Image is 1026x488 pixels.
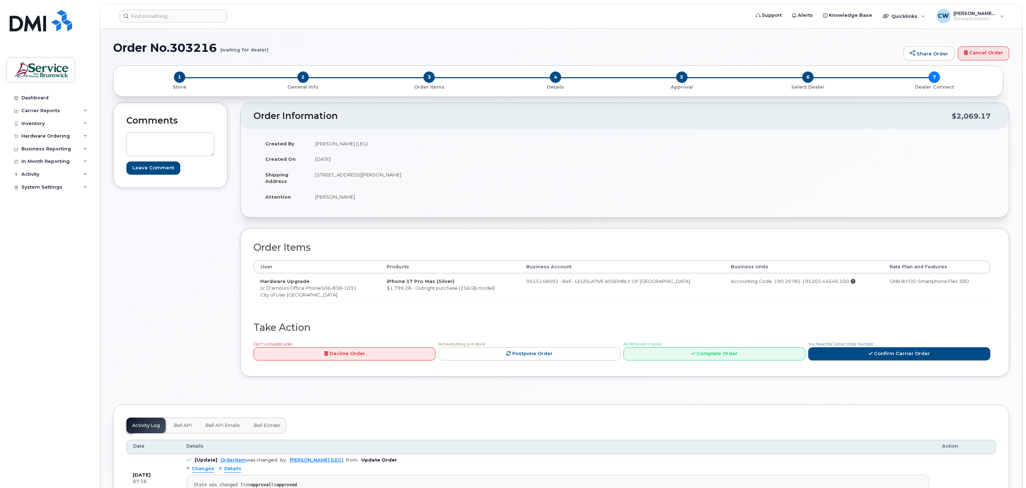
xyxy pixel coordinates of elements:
span: 506 [321,285,357,291]
p: Order Items [369,84,489,90]
a: 6 Select Dealer [745,83,871,90]
td: [STREET_ADDRESS][PERSON_NAME] [309,167,619,189]
strong: approval [251,482,271,487]
span: Details [224,465,241,472]
strong: Created By [265,141,295,146]
a: Decline Order [253,347,436,360]
th: Action [936,440,996,454]
th: Business Units [724,260,883,273]
span: Can't complete order [253,342,292,347]
a: 5 Approval [619,83,745,90]
a: [PERSON_NAME] (LEG) [290,457,343,463]
span: 1031 [342,285,357,291]
b: Update Order [361,457,397,463]
td: [PERSON_NAME] [309,189,619,205]
p: Select Dealer [748,84,869,90]
strong: Attention [265,194,291,200]
a: OrderItem [220,457,246,463]
td: Jc D'amours Office Phone City of Use: [GEOGRAPHIC_DATA] [254,273,380,302]
b: [Update] [195,457,217,463]
div: State was changed from to [194,482,922,488]
span: 2 [297,71,309,83]
div: $2,069.17 [952,109,991,123]
strong: iPhone 17 Pro Max (Silver) [387,278,454,284]
h1: Order No.303216 [113,41,900,54]
td: $1,799.28 - Outright purchase (256GB model) [380,273,520,302]
p: General Info [243,84,363,90]
span: 6 [802,71,814,83]
td: 0555148092 - Bell - LEGISLATIVE ASSEMBLY OF [GEOGRAPHIC_DATA] [520,273,724,302]
span: Bell eOrder [253,423,281,428]
div: 07:16 [133,478,173,485]
p: Approval [622,84,742,90]
span: from: [346,457,358,463]
a: 3 Order Items [366,83,492,90]
span: 1 [174,71,185,83]
a: Postpone Order [438,347,620,360]
span: Details [186,443,203,449]
span: All Items are in stock [623,342,662,347]
div: Accounting Code: 190.26781.195203.44646.100 [731,278,877,285]
strong: approved [276,482,297,487]
td: [PERSON_NAME] (LEG) [309,136,619,151]
p: Store [122,84,237,90]
a: 2 General Info [240,83,366,90]
th: User [254,260,380,273]
span: Changes [192,465,214,472]
span: Bell API [173,423,192,428]
h2: Order Information [253,111,952,121]
td: GNB BYOD Smartphone Flex 30D [883,273,990,302]
a: Complete Order [623,347,805,360]
a: Confirm Carrier Order [808,347,990,360]
td: [DATE] [309,151,619,167]
span: Date [133,443,145,449]
span: 838 [331,285,342,291]
span: 4 [550,71,561,83]
span: 5 [676,71,688,83]
th: Products [380,260,520,273]
th: Business Account [520,260,724,273]
h2: Order Items [253,242,990,253]
strong: Created On [265,156,296,162]
b: [DATE] [133,472,151,478]
p: Details [495,84,616,90]
strong: Shipping Address [265,172,288,184]
small: (waiting for dealer) [220,41,268,53]
strong: Hardware Upgrade [260,278,310,284]
th: Rate Plan and Features [883,260,990,273]
h2: Comments [126,116,214,126]
div: was changed [220,457,277,463]
span: Bell API Emails [205,423,240,428]
a: 4 Details [492,83,619,90]
a: 1 Store [119,83,240,90]
a: Cancel Order [958,46,1009,61]
input: Leave Comment [126,161,180,175]
h2: Take Action [253,322,990,333]
span: Not everything is in stock [438,342,485,347]
span: by: [280,457,287,463]
span: You have the Carrier Order Number [808,342,873,347]
span: 3 [423,71,435,83]
a: Share Order [904,46,954,61]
